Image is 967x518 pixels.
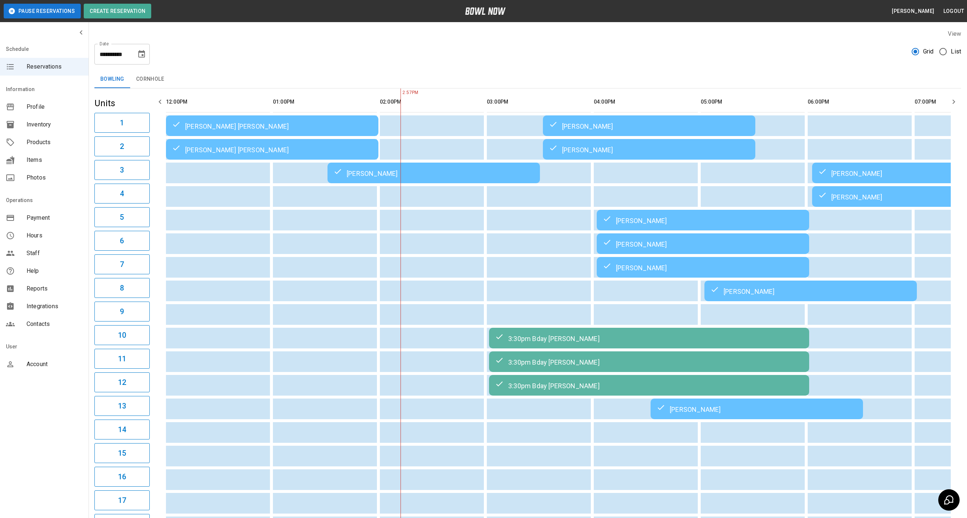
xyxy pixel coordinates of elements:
span: Payment [27,213,83,222]
h6: 8 [120,282,124,294]
span: Inventory [27,120,83,129]
button: 11 [94,349,150,369]
h6: 3 [120,164,124,176]
span: Hours [27,231,83,240]
h5: Units [94,97,150,109]
button: 14 [94,420,150,439]
h6: 16 [118,471,126,483]
button: Pause Reservations [4,4,81,18]
button: Bowling [94,70,130,88]
div: [PERSON_NAME] [603,239,803,248]
button: 1 [94,113,150,133]
button: 12 [94,372,150,392]
button: [PERSON_NAME] [889,4,937,18]
button: 5 [94,207,150,227]
button: 3 [94,160,150,180]
span: 2:57PM [401,89,402,97]
button: 2 [94,136,150,156]
button: 16 [94,467,150,487]
span: Contacts [27,320,83,328]
button: 15 [94,443,150,463]
button: 4 [94,184,150,204]
div: 3:30pm Bday [PERSON_NAME] [495,381,803,390]
h6: 5 [120,211,124,223]
button: 13 [94,396,150,416]
span: Help [27,267,83,275]
div: [PERSON_NAME] [656,404,857,413]
div: [PERSON_NAME] [PERSON_NAME] [172,145,372,154]
div: [PERSON_NAME] [333,168,534,177]
h6: 17 [118,494,126,506]
span: Items [27,156,83,164]
h6: 13 [118,400,126,412]
h6: 11 [118,353,126,365]
div: [PERSON_NAME] [603,263,803,272]
span: Photos [27,173,83,182]
span: List [951,47,961,56]
img: logo [465,7,506,15]
h6: 7 [120,258,124,270]
span: Grid [923,47,934,56]
th: 12:00PM [166,91,270,112]
h6: 6 [120,235,124,247]
h6: 14 [118,424,126,435]
div: inventory tabs [94,70,961,88]
div: [PERSON_NAME] [603,216,803,225]
span: Reservations [27,62,83,71]
th: 03:00PM [487,91,591,112]
button: 7 [94,254,150,274]
h6: 12 [118,376,126,388]
h6: 1 [120,117,124,129]
span: Reports [27,284,83,293]
h6: 10 [118,329,126,341]
h6: 9 [120,306,124,317]
span: Products [27,138,83,147]
h6: 15 [118,447,126,459]
th: 01:00PM [273,91,377,112]
div: [PERSON_NAME] [PERSON_NAME] [172,121,372,130]
span: Staff [27,249,83,258]
button: 17 [94,490,150,510]
div: [PERSON_NAME] [710,286,911,295]
button: Choose date, selected date is Aug 23, 2025 [134,47,149,62]
h6: 2 [120,140,124,152]
button: 6 [94,231,150,251]
div: [PERSON_NAME] [549,121,749,130]
h6: 4 [120,188,124,199]
button: 10 [94,325,150,345]
button: 9 [94,302,150,321]
div: 3:30pm Bday [PERSON_NAME] [495,334,803,343]
button: Logout [940,4,967,18]
div: [PERSON_NAME] [549,145,749,154]
span: Account [27,360,83,369]
span: Integrations [27,302,83,311]
span: Profile [27,102,83,111]
button: Create Reservation [84,4,151,18]
th: 02:00PM [380,91,484,112]
div: 3:30pm Bday [PERSON_NAME] [495,357,803,366]
button: 8 [94,278,150,298]
button: Cornhole [130,70,170,88]
label: View [948,30,961,37]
